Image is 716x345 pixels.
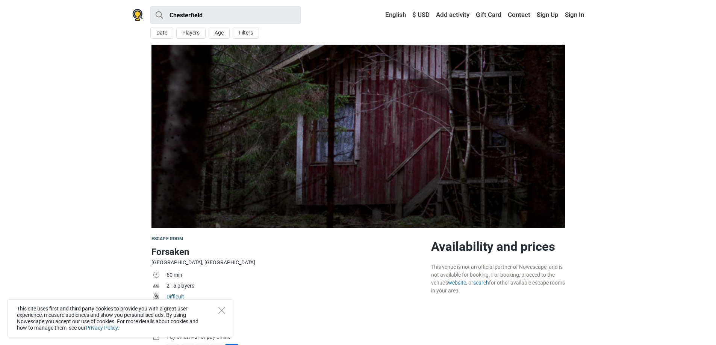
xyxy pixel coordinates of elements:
[434,8,471,22] a: Add activity
[563,8,584,22] a: Sign In
[378,8,408,22] a: English
[448,280,466,286] a: website
[410,8,431,22] a: $ USD
[132,9,143,21] img: Nowescape logo
[167,281,425,292] td: 2 - 5 players
[473,280,489,286] a: search
[151,259,425,267] div: [GEOGRAPHIC_DATA], [GEOGRAPHIC_DATA]
[431,263,565,295] div: This venue is not an official partner of Nowescape, and is not available for booking. For booking...
[431,239,565,254] h2: Availability and prices
[151,236,183,241] span: Escape room
[218,307,225,314] button: Close
[233,27,259,39] button: Filters
[86,325,118,331] a: Privacy Policy
[167,270,425,281] td: 60 min
[167,304,425,312] div: Good for:
[151,245,425,259] h1: Forsaken
[209,27,230,39] button: Age
[150,27,173,39] button: Date
[535,8,560,22] a: Sign Up
[506,8,532,22] a: Contact
[474,8,503,22] a: Gift Card
[167,321,425,332] td: , ,
[151,45,565,228] img: Forsaken photo 1
[150,6,301,24] input: try “London”
[167,333,425,341] div: Pay on arrival, or pay online
[380,12,385,18] img: English
[176,27,206,39] button: Players
[167,303,425,321] td: , ,
[8,299,233,337] div: This site uses first and third party cookies to provide you with a great user experience, measure...
[167,294,184,300] a: Difficult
